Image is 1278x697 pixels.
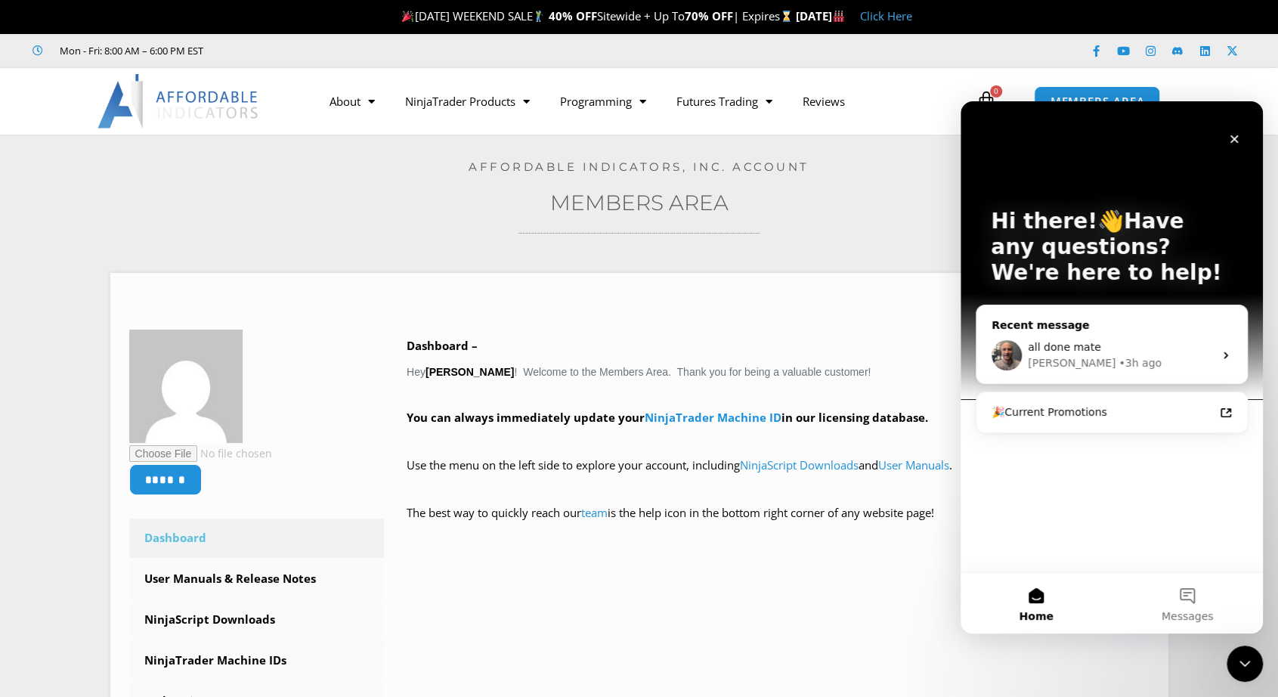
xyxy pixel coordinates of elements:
[224,43,451,58] iframe: Customer reviews powered by Trustpilot
[398,8,795,23] span: [DATE] WEEKEND SALE Sitewide + Up To | Expires
[314,84,390,119] a: About
[129,519,385,558] a: Dashboard
[1034,86,1160,117] a: MEMBERS AREA
[878,457,949,472] a: User Manuals
[796,8,845,23] strong: [DATE]
[740,457,859,472] a: NinjaScript Downloads
[990,85,1002,98] span: 0
[129,559,385,599] a: User Manuals & Release Notes
[425,366,514,378] strong: [PERSON_NAME]
[1050,96,1144,107] span: MEMBERS AREA
[833,11,844,22] img: 🏭
[390,84,545,119] a: NinjaTrader Products
[129,330,243,443] img: a494b84cbd3b50146e92c8d47044f99b8b062120adfec278539270dc0cbbfc9c
[788,84,860,119] a: Reviews
[129,641,385,680] a: NinjaTrader Machine IDs
[469,160,809,174] a: Affordable Indicators, Inc. Account
[550,190,729,215] a: Members Area
[581,505,608,520] a: team
[402,11,413,22] img: 🎉
[781,11,792,22] img: ⌛
[953,79,1020,123] a: 0
[685,8,733,23] strong: 70% OFF
[407,455,1150,497] p: Use the menu on the left side to explore your account, including and .
[661,84,788,119] a: Futures Trading
[549,8,597,23] strong: 40% OFF
[407,338,478,353] b: Dashboard –
[56,42,203,60] span: Mon - Fri: 8:00 AM – 6:00 PM EST
[97,74,260,129] img: LogoAI | Affordable Indicators – NinjaTrader
[545,84,661,119] a: Programming
[407,410,928,425] strong: You can always immediately update your in our licensing database.
[645,410,781,425] a: NinjaTrader Machine ID
[129,600,385,640] a: NinjaScript Downloads
[961,101,1263,633] iframe: Intercom live chat
[1227,646,1263,682] iframe: Intercom live chat
[407,336,1150,545] div: Hey ! Welcome to the Members Area. Thank you for being a valuable customer!
[533,11,544,22] img: 🏌️‍♂️
[407,503,1150,545] p: The best way to quickly reach our is the help icon in the bottom right corner of any website page!
[314,84,972,119] nav: Menu
[860,8,912,23] a: Click Here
